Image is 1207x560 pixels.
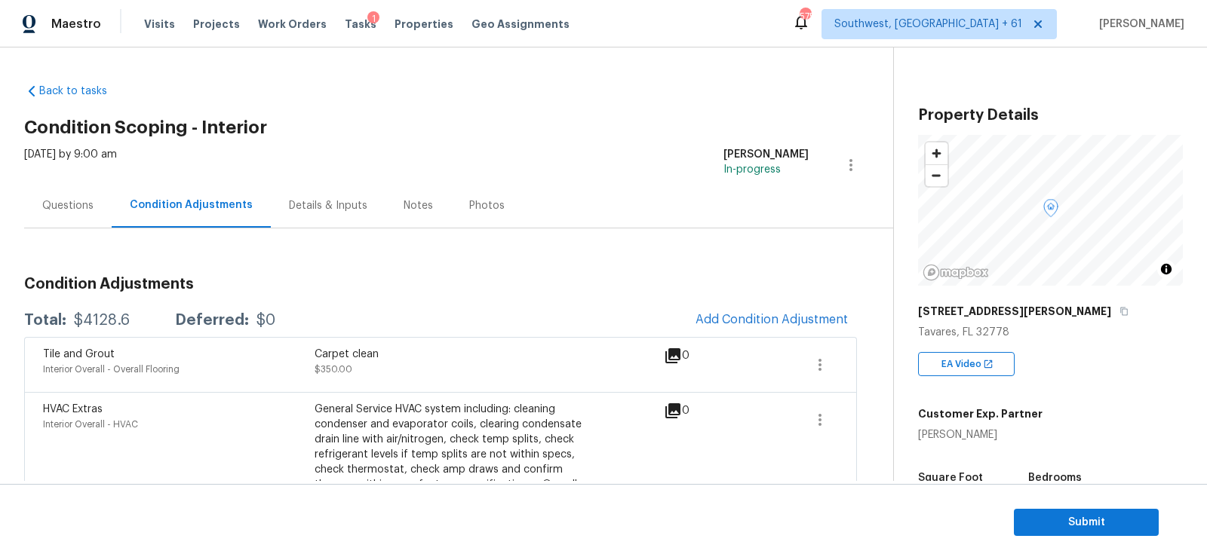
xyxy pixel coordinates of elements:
div: Photos [469,198,505,213]
span: EA Video [941,357,987,372]
span: Add Condition Adjustment [696,313,848,326]
span: Work Orders [258,17,327,32]
span: Geo Assignments [471,17,570,32]
button: Toggle attribution [1157,260,1175,278]
span: Maestro [51,17,101,32]
h5: Customer Exp. Partner [918,406,1043,421]
div: Questions [42,198,94,213]
h5: [STREET_ADDRESS][PERSON_NAME] [918,304,1111,319]
canvas: Map [918,135,1183,286]
span: HVAC Extras [43,404,103,415]
div: Total: [24,313,66,328]
span: Projects [193,17,240,32]
div: 0 [664,402,738,420]
span: Visits [144,17,175,32]
span: Tasks [345,19,376,29]
div: General Service HVAC system including: cleaning condenser and evaporator coils, clearing condensa... [315,402,586,522]
div: Tavares, FL 32778 [918,325,1183,340]
div: [PERSON_NAME] [723,147,809,162]
div: 1 [367,11,379,26]
span: In-progress [723,164,781,175]
div: Condition Adjustments [130,197,253,213]
span: Toggle attribution [1162,261,1171,277]
span: Submit [1026,513,1147,532]
span: Interior Overall - HVAC [43,420,138,429]
img: Open In New Icon [983,359,994,369]
button: Zoom in [926,142,947,164]
div: 575 [800,9,810,24]
a: Mapbox homepage [923,264,989,281]
div: $4128.6 [74,313,130,328]
a: Back to tasks [24,84,169,99]
div: 0 [664,347,738,365]
div: EA Video [918,352,1015,376]
span: Interior Overall - Overall Flooring [43,365,180,374]
span: Zoom out [926,165,947,186]
span: Properties [395,17,453,32]
div: Details & Inputs [289,198,367,213]
button: Add Condition Adjustment [686,304,857,335]
h5: Square Foot [918,473,983,483]
div: [PERSON_NAME] [918,427,1043,442]
div: Map marker [1043,199,1058,222]
span: Southwest, [GEOGRAPHIC_DATA] + 61 [834,17,1022,32]
h3: Condition Adjustments [24,277,857,292]
div: [DATE] by 9:00 am [24,147,117,183]
span: [PERSON_NAME] [1093,17,1184,32]
h5: Bedrooms [1028,473,1082,483]
button: Submit [1014,509,1159,537]
span: Tile and Grout [43,349,115,360]
div: $0 [256,313,275,328]
button: Copy Address [1117,304,1131,318]
div: Notes [404,198,433,213]
h2: Condition Scoping - Interior [24,120,893,135]
span: $350.00 [315,365,352,374]
h3: Property Details [918,108,1183,123]
div: Carpet clean [315,347,586,362]
button: Zoom out [926,164,947,186]
div: Deferred: [175,313,249,328]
